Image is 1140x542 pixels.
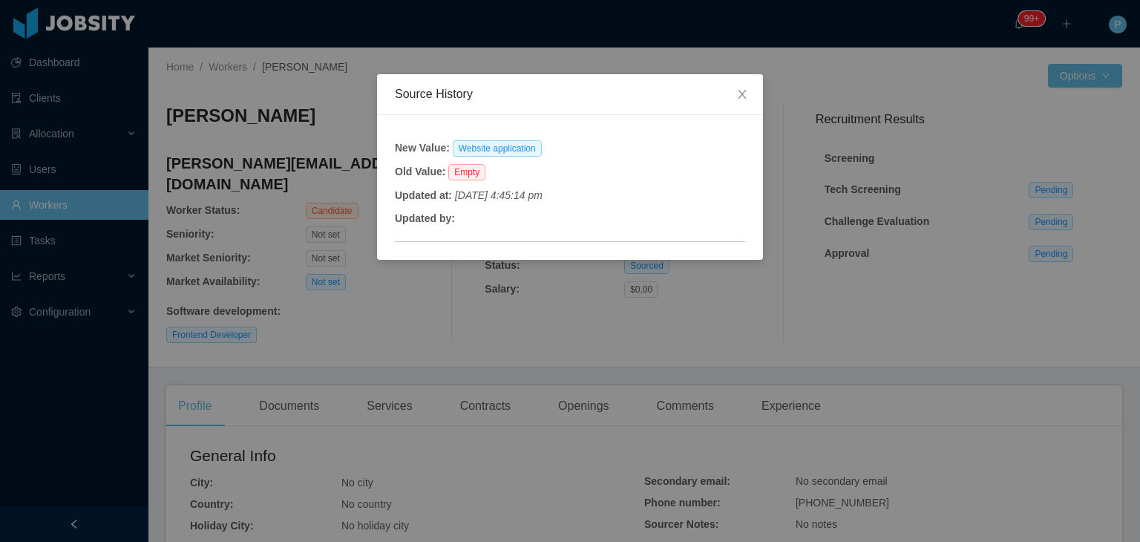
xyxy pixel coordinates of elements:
[721,74,763,116] button: Close
[455,189,543,201] i: [DATE] 4:45:14 pm
[395,189,452,201] b: Updated at:
[448,164,485,180] span: Empty
[395,86,745,102] div: Source History
[736,88,748,100] i: icon: close
[453,140,542,157] span: Website application
[395,142,450,154] b: New Value:
[395,166,445,177] b: Old Value:
[395,212,455,224] b: Updated by:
